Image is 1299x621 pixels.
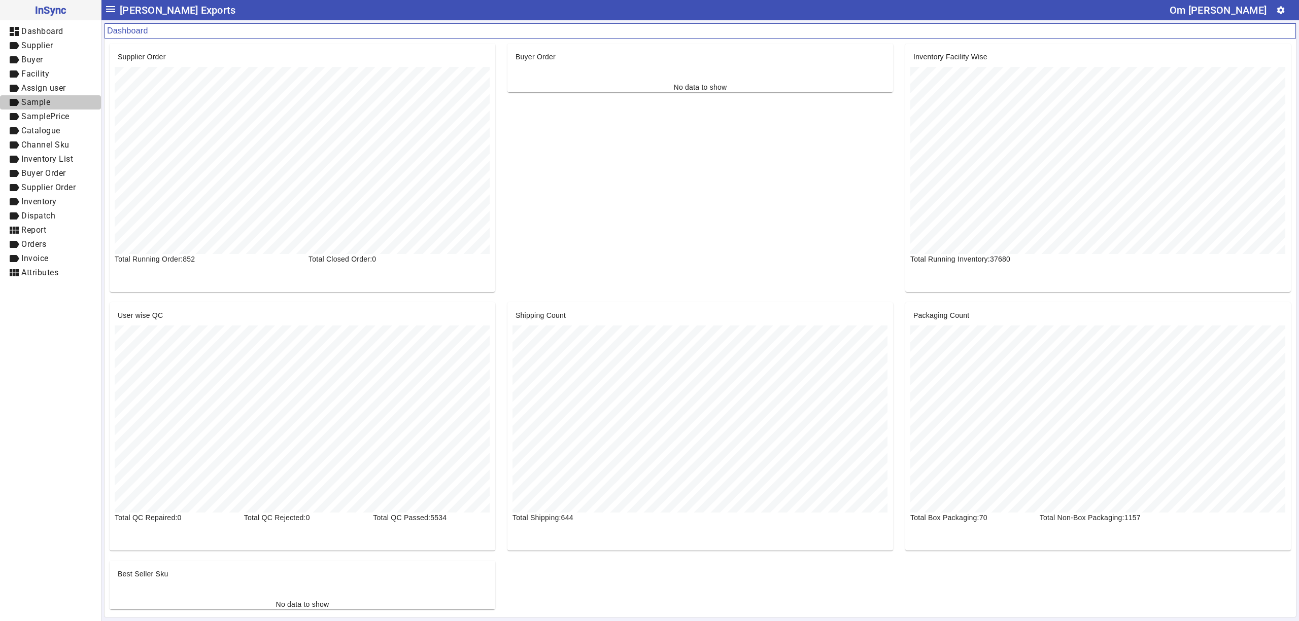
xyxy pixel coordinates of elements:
mat-icon: settings [1276,6,1285,15]
mat-icon: label [8,252,20,265]
div: Total Running Order:852 [109,254,302,264]
mat-card-header: Dashboard [105,23,1296,39]
mat-icon: label [8,181,20,194]
span: Facility [21,69,49,79]
span: Attributes [21,268,58,277]
span: SamplePrice [21,112,70,121]
mat-card-header: Supplier Order [110,44,495,62]
span: Inventory [21,197,57,206]
mat-icon: label [8,153,20,165]
span: InSync [8,2,93,18]
div: Om [PERSON_NAME] [1170,2,1267,18]
div: Total Running Inventory:37680 [904,254,1098,264]
div: Total QC Repaired:0 [109,513,238,523]
mat-icon: label [8,68,20,80]
mat-card-header: Inventory Facility Wise [905,44,1291,62]
span: Supplier Order [21,182,76,192]
span: Dashboard [21,26,63,36]
span: [PERSON_NAME] Exports [120,2,235,18]
mat-icon: label [8,139,20,151]
span: Invoice [21,253,49,263]
div: No data to show [674,82,727,92]
div: Total QC Rejected:0 [238,513,367,523]
mat-icon: view_module [8,224,20,236]
mat-card-header: User wise QC [110,302,495,320]
mat-icon: label [8,196,20,208]
mat-card-header: Buyer Order [507,44,893,62]
span: Report [21,225,46,235]
mat-icon: label [8,54,20,66]
div: Total Closed Order:0 [302,254,496,264]
span: Orders [21,239,46,249]
mat-icon: label [8,111,20,123]
mat-icon: label [8,210,20,222]
span: Sample [21,97,50,107]
span: Inventory List [21,154,73,164]
div: No data to show [276,599,329,609]
span: Assign user [21,83,66,93]
span: Buyer [21,55,43,64]
span: Dispatch [21,211,55,221]
span: Supplier [21,41,53,50]
span: Channel Sku [21,140,70,150]
mat-card-header: Packaging Count [905,302,1291,320]
mat-icon: label [8,125,20,137]
div: Total Box Packaging:70 [904,513,1034,523]
span: Buyer Order [21,168,66,178]
mat-icon: label [8,238,20,250]
div: Total QC Passed:5534 [367,513,496,523]
mat-card-header: Shipping Count [507,302,893,320]
mat-card-header: Best Seller Sku [110,561,495,579]
div: Total Non-Box Packaging:1157 [1034,513,1227,523]
mat-icon: label [8,96,20,108]
mat-icon: view_module [8,267,20,279]
mat-icon: label [8,82,20,94]
mat-icon: menu [105,3,117,15]
div: Total Shipping:644 [506,513,636,523]
span: Catalogue [21,126,60,135]
mat-icon: label [8,167,20,179]
mat-icon: label [8,40,20,52]
mat-icon: dashboard [8,25,20,38]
